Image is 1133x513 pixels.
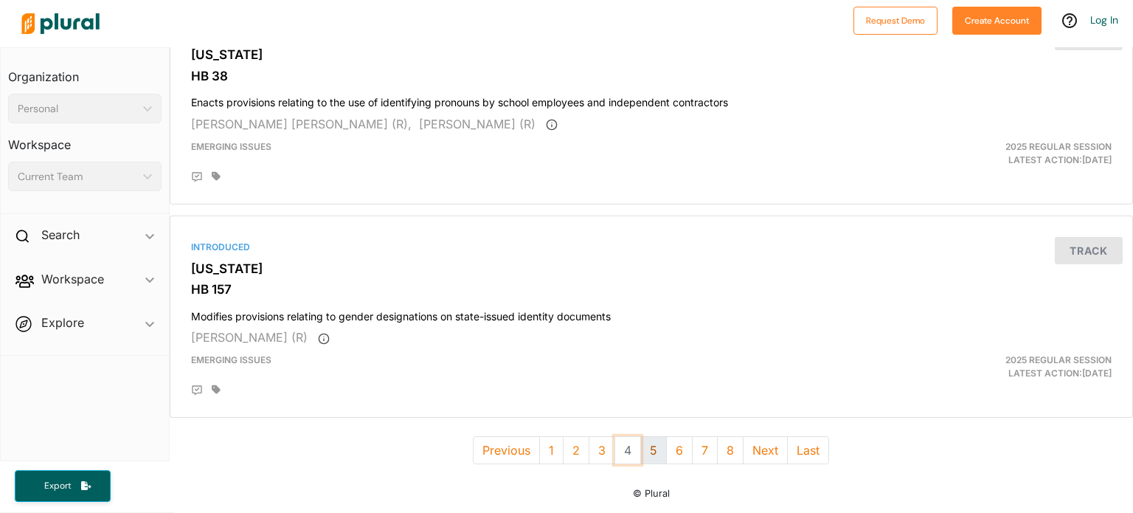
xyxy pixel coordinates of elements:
div: Introduced [191,241,1112,254]
button: Request Demo [853,7,938,35]
button: 1 [539,436,564,464]
h3: Organization [8,55,162,88]
h4: Modifies provisions relating to gender designations on state-issued identity documents [191,303,1112,323]
div: Add tags [212,171,221,182]
a: Request Demo [853,12,938,27]
button: Next [743,436,788,464]
span: [PERSON_NAME] (R) [191,330,308,345]
button: 8 [717,436,744,464]
button: Previous [473,436,540,464]
h3: HB 157 [191,282,1112,297]
h3: HB 38 [191,69,1112,83]
small: © Plural [633,488,670,499]
button: Export [15,470,111,502]
div: Add tags [212,385,221,395]
div: Latest Action: [DATE] [808,354,1123,380]
button: 6 [666,436,693,464]
div: Latest Action: [DATE] [808,140,1123,167]
h3: Workspace [8,123,162,156]
h2: Search [41,227,80,243]
button: 7 [692,436,718,464]
button: 2 [563,436,589,464]
h4: Enacts provisions relating to the use of identifying pronouns by school employees and independent... [191,89,1112,109]
h3: [US_STATE] [191,261,1112,276]
span: Emerging Issues [191,141,271,152]
button: 5 [640,436,667,464]
span: 2025 Regular Session [1005,141,1112,152]
span: Emerging Issues [191,354,271,365]
button: Track [1055,237,1123,264]
div: Personal [18,101,137,117]
button: Create Account [952,7,1042,35]
div: Add Position Statement [191,385,203,396]
a: Create Account [952,12,1042,27]
span: Export [34,480,81,492]
div: Current Team [18,169,137,185]
h3: [US_STATE] [191,47,1112,62]
div: Add Position Statement [191,171,203,183]
button: Last [787,436,829,464]
button: 3 [589,436,615,464]
span: 2025 Regular Session [1005,354,1112,365]
a: Log In [1090,13,1118,27]
span: [PERSON_NAME] [PERSON_NAME] (R), [191,117,412,131]
span: [PERSON_NAME] (R) [419,117,536,131]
